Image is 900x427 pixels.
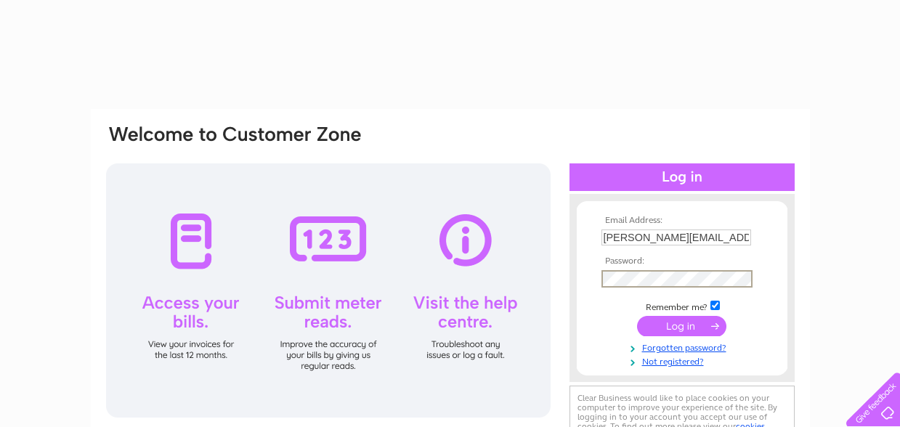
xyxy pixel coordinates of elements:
th: Password: [598,256,766,267]
th: Email Address: [598,216,766,226]
input: Submit [637,316,726,336]
td: Remember me? [598,298,766,313]
a: Forgotten password? [601,340,766,354]
a: Not registered? [601,354,766,367]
